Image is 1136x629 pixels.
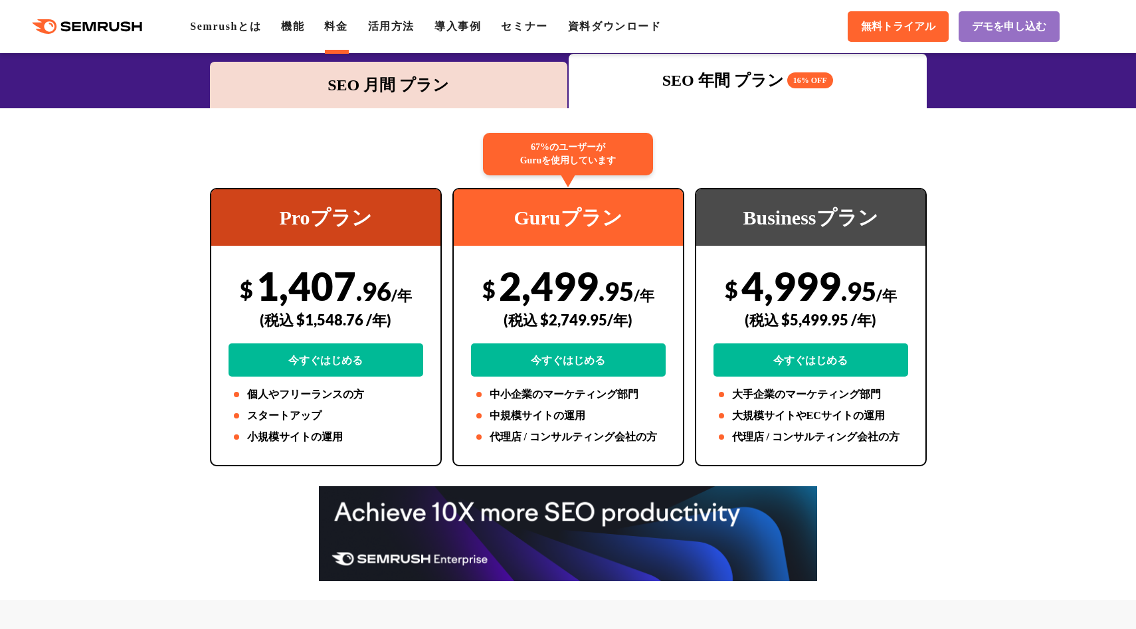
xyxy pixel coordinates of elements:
[568,21,662,32] a: 資料ダウンロード
[229,343,423,377] a: 今すぐはじめる
[454,189,683,246] div: Guruプラン
[434,21,481,32] a: 導入事例
[725,276,738,303] span: $
[368,21,415,32] a: 活用方法
[211,189,440,246] div: Proプラン
[229,262,423,377] div: 1,407
[634,286,654,304] span: /年
[324,21,347,32] a: 料金
[787,72,833,88] span: 16% OFF
[471,262,666,377] div: 2,499
[471,408,666,424] li: 中規模サイトの運用
[229,387,423,403] li: 個人やフリーランスの方
[696,189,925,246] div: Businessプラン
[848,11,949,42] a: 無料トライアル
[190,21,261,32] a: Semrushとは
[356,276,391,306] span: .96
[713,296,908,343] div: (税込 $5,499.95 /年)
[713,408,908,424] li: 大規模サイトやECサイトの運用
[713,262,908,377] div: 4,999
[281,21,304,32] a: 機能
[471,343,666,377] a: 今すぐはじめる
[713,387,908,403] li: 大手企業のマーケティング部門
[217,73,561,97] div: SEO 月間 プラン
[240,276,253,303] span: $
[841,276,876,306] span: .95
[229,296,423,343] div: (税込 $1,548.76 /年)
[471,296,666,343] div: (税込 $2,749.95/年)
[713,429,908,445] li: 代理店 / コンサルティング会社の方
[229,408,423,424] li: スタートアップ
[713,343,908,377] a: 今すぐはじめる
[599,276,634,306] span: .95
[861,20,935,34] span: 無料トライアル
[959,11,1060,42] a: デモを申し込む
[501,21,547,32] a: セミナー
[229,429,423,445] li: 小規模サイトの運用
[483,133,653,175] div: 67%のユーザーが Guruを使用しています
[391,286,412,304] span: /年
[471,387,666,403] li: 中小企業のマーケティング部門
[876,286,897,304] span: /年
[972,20,1046,34] span: デモを申し込む
[575,68,920,92] div: SEO 年間 プラン
[482,276,496,303] span: $
[471,429,666,445] li: 代理店 / コンサルティング会社の方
